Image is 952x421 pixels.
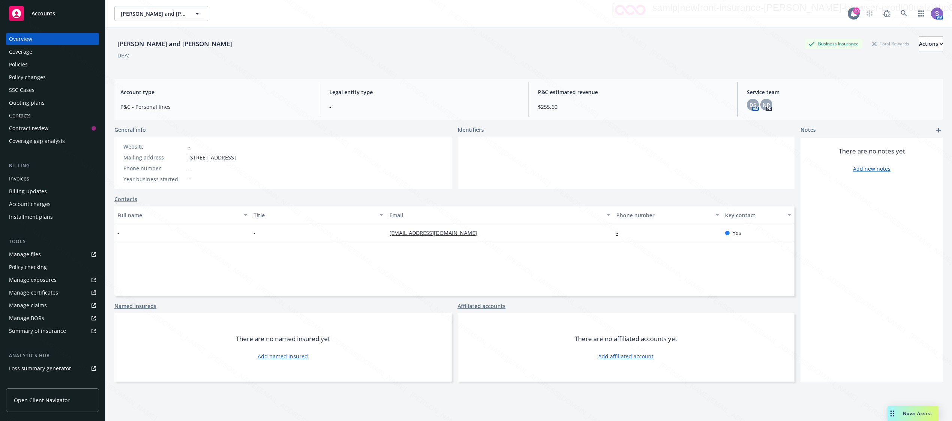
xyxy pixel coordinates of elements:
span: Service team [747,88,937,96]
button: Nova Assist [887,406,938,421]
div: Policy changes [9,71,46,83]
a: Billing updates [6,185,99,197]
div: Policies [9,59,28,71]
span: Manage exposures [6,274,99,286]
span: $255.60 [538,103,728,111]
div: DBA: - [117,51,131,59]
div: Manage files [9,248,41,260]
a: Named insureds [114,302,156,310]
a: - [616,229,624,236]
span: Open Client Navigator [14,396,70,404]
div: Coverage gap analysis [9,135,65,147]
span: There are no named insured yet [236,334,330,343]
div: Billing [6,162,99,170]
div: Manage exposures [9,274,57,286]
a: Coverage gap analysis [6,135,99,147]
a: Manage BORs [6,312,99,324]
div: 29 [853,8,860,14]
span: P&C estimated revenue [538,88,728,96]
div: Business Insurance [805,39,862,48]
a: Installment plans [6,211,99,223]
a: [EMAIL_ADDRESS][DOMAIN_NAME] [389,229,483,236]
a: Contacts [114,195,137,203]
div: Analytics hub [6,352,99,359]
div: Overview [9,33,32,45]
div: Full name [117,211,239,219]
div: Manage certificates [9,287,58,299]
div: Contacts [9,110,31,122]
button: Full name [114,206,251,224]
a: Coverage [6,46,99,58]
span: Nova Assist [903,410,932,416]
div: Email [389,211,602,219]
a: Accounts [6,3,99,24]
a: Invoices [6,173,99,185]
div: Installment plans [9,211,53,223]
span: - [117,229,119,237]
div: Contract review [9,122,48,134]
div: Phone number [123,164,185,172]
button: Phone number [613,206,722,224]
button: [PERSON_NAME] and [PERSON_NAME] [114,6,208,21]
div: Website [123,143,185,150]
a: Policy changes [6,71,99,83]
button: Title [251,206,387,224]
span: NP [763,101,770,109]
div: Manage BORs [9,312,44,324]
a: Report a Bug [879,6,894,21]
a: Loss summary generator [6,362,99,374]
div: Quoting plans [9,97,45,109]
div: [PERSON_NAME] and [PERSON_NAME] [114,39,235,49]
a: Switch app [914,6,929,21]
a: Contacts [6,110,99,122]
span: There are no notes yet [839,147,905,156]
div: Manage claims [9,299,47,311]
span: - [188,164,190,172]
span: - [254,229,255,237]
a: Add named insured [258,352,308,360]
a: Policies [6,59,99,71]
button: Actions [919,36,943,51]
a: Contract review [6,122,99,134]
a: Overview [6,33,99,45]
a: Summary of insurance [6,325,99,337]
span: [STREET_ADDRESS] [188,153,236,161]
a: Add affiliated account [598,352,653,360]
img: photo [931,8,943,20]
span: Account type [120,88,311,96]
span: General info [114,126,146,134]
a: - [188,143,190,150]
div: Summary of insurance [9,325,66,337]
div: Year business started [123,175,185,183]
span: - [188,175,190,183]
a: add [934,126,943,135]
a: Manage files [6,248,99,260]
div: Policy checking [9,261,47,273]
span: DS [749,101,756,109]
span: Identifiers [458,126,484,134]
div: SSC Cases [9,84,35,96]
a: Start snowing [862,6,877,21]
span: Yes [733,229,741,237]
div: Coverage [9,46,32,58]
span: P&C - Personal lines [120,103,311,111]
div: Key contact [725,211,783,219]
span: [PERSON_NAME] and [PERSON_NAME] [121,10,186,18]
span: Legal entity type [329,88,520,96]
div: Invoices [9,173,29,185]
span: Notes [800,126,816,135]
div: Tools [6,238,99,245]
a: Affiliated accounts [458,302,506,310]
div: Total Rewards [868,39,913,48]
a: Account charges [6,198,99,210]
div: Billing updates [9,185,47,197]
div: Drag to move [887,406,897,421]
a: Search [896,6,911,21]
div: Loss summary generator [9,362,71,374]
div: Account charges [9,198,51,210]
div: Title [254,211,375,219]
a: Manage claims [6,299,99,311]
button: Key contact [722,206,794,224]
div: Mailing address [123,153,185,161]
span: Accounts [32,11,55,17]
